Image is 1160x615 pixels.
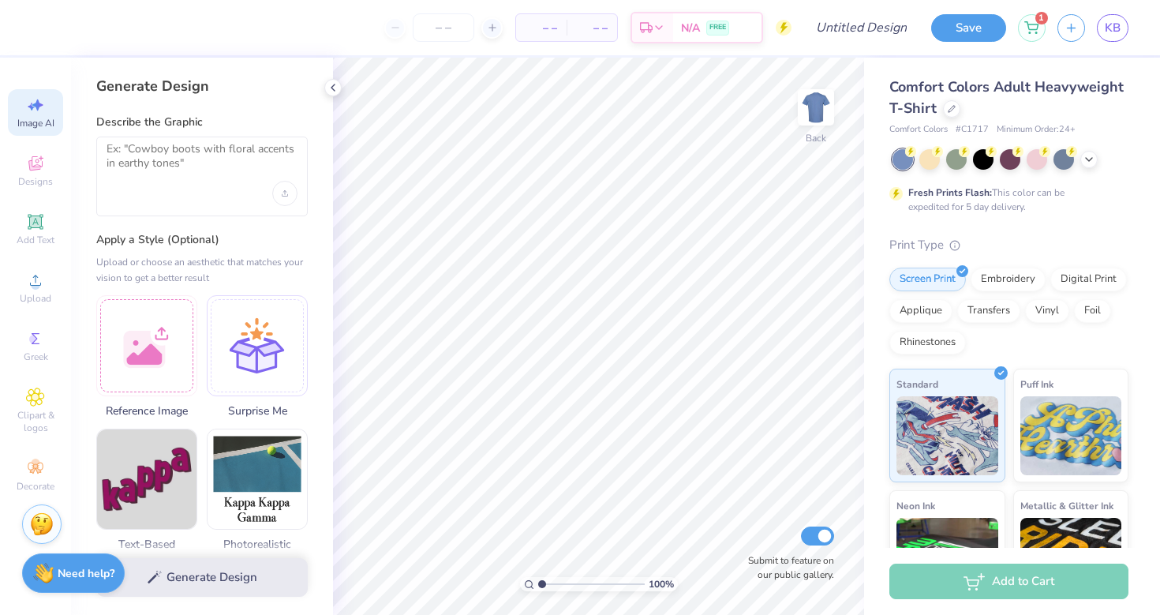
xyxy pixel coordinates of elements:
span: Decorate [17,480,54,493]
img: Back [800,92,832,123]
div: Foil [1074,299,1111,323]
span: Text-Based [96,536,197,553]
div: Back [806,131,826,145]
span: N/A [681,20,700,36]
img: Puff Ink [1020,396,1122,475]
img: Text-Based [97,429,196,529]
span: Add Text [17,234,54,246]
input: – – [413,13,474,42]
img: Metallic & Glitter Ink [1020,518,1122,597]
button: Save [931,14,1006,42]
a: KB [1097,14,1128,42]
img: Neon Ink [896,518,998,597]
div: This color can be expedited for 5 day delivery. [908,186,1102,214]
label: Describe the Graphic [96,114,308,130]
span: Greek [24,351,48,363]
div: Print Type [889,236,1128,254]
span: – – [576,20,608,36]
div: Transfers [957,299,1020,323]
span: 100 % [649,577,674,591]
span: Standard [896,376,938,392]
span: # C1717 [956,123,989,137]
strong: Fresh Prints Flash: [908,186,992,199]
label: Submit to feature on our public gallery. [739,553,834,582]
div: Upload image [272,181,297,206]
span: Neon Ink [896,497,935,514]
span: Minimum Order: 24 + [997,123,1076,137]
span: Clipart & logos [8,409,63,434]
span: Reference Image [96,403,197,419]
strong: Need help? [58,566,114,581]
span: Photorealistic [207,536,308,553]
span: Comfort Colors Adult Heavyweight T-Shirt [889,77,1124,118]
span: KB [1105,19,1121,37]
span: Image AI [17,117,54,129]
span: Upload [20,292,51,305]
span: 1 [1035,12,1048,24]
div: Applique [889,299,952,323]
img: Photorealistic [208,429,307,529]
label: Apply a Style (Optional) [96,232,308,248]
div: Screen Print [889,268,966,291]
span: Designs [18,175,53,188]
div: Vinyl [1025,299,1069,323]
span: Metallic & Glitter Ink [1020,497,1113,514]
div: Rhinestones [889,331,966,354]
span: Surprise Me [207,403,308,419]
span: Comfort Colors [889,123,948,137]
span: Puff Ink [1020,376,1053,392]
span: FREE [709,22,726,33]
div: Upload or choose an aesthetic that matches your vision to get a better result [96,254,308,286]
img: Standard [896,396,998,475]
div: Generate Design [96,77,308,96]
div: Digital Print [1050,268,1127,291]
input: Untitled Design [803,12,919,43]
span: – – [526,20,557,36]
div: Embroidery [971,268,1046,291]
